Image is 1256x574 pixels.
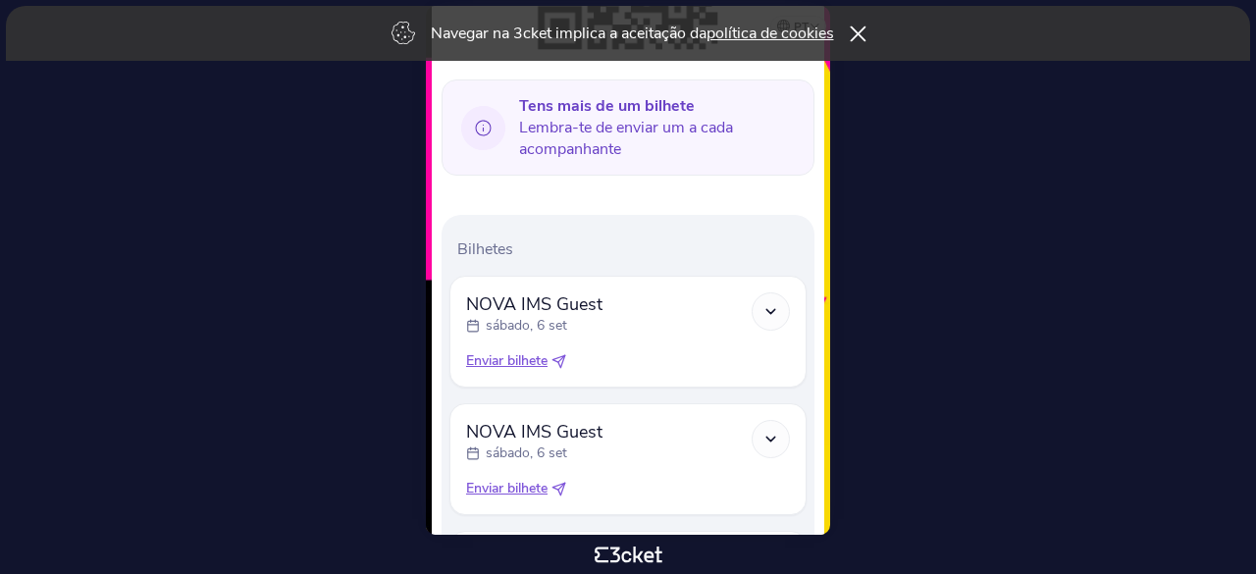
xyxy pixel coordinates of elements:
span: Enviar bilhete [466,479,548,498]
a: política de cookies [706,23,834,44]
p: sábado, 6 set [486,444,567,463]
b: Tens mais de um bilhete [519,95,695,117]
span: NOVA IMS Guest [466,420,602,444]
span: Enviar bilhete [466,351,548,371]
p: Bilhetes [457,238,807,260]
p: Navegar na 3cket implica a aceitação da [431,23,834,44]
span: NOVA IMS Guest [466,292,602,316]
span: Lembra-te de enviar um a cada acompanhante [519,95,799,160]
p: sábado, 6 set [486,316,567,336]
